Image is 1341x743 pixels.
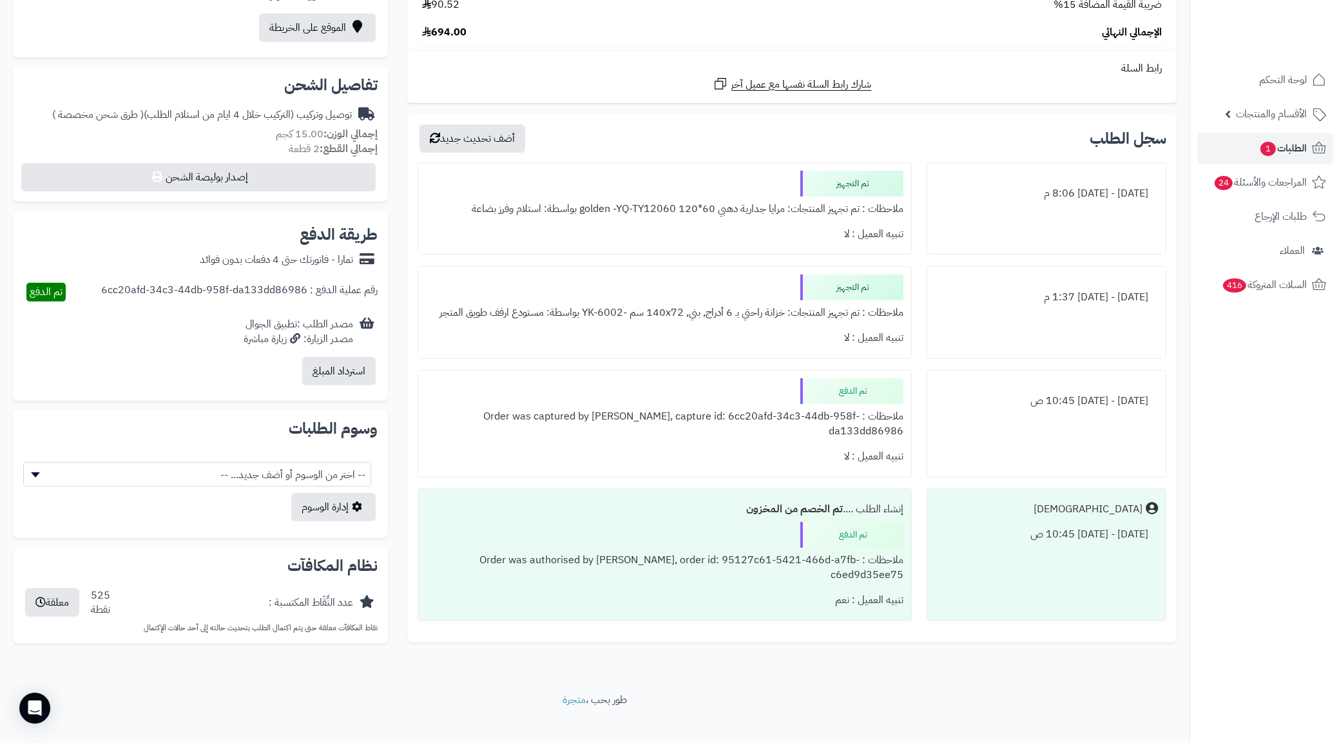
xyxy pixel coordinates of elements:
div: تنبيه العميل : لا [426,325,903,351]
a: العملاء [1198,235,1333,266]
div: تنبيه العميل : لا [426,444,903,469]
div: عدد النِّقَاط المكتسبة : [269,595,353,610]
span: المراجعات والأسئلة [1213,173,1307,191]
div: تم التجهيز [800,171,903,197]
span: السلات المتروكة [1222,276,1307,294]
a: لوحة التحكم [1198,64,1333,95]
span: 694.00 [422,25,467,40]
span: -- اختر من الوسوم أو أضف جديد... -- [23,462,371,487]
h2: تفاصيل الشحن [23,77,378,93]
div: ملاحظات : Order was captured by [PERSON_NAME], capture id: 6cc20afd-34c3-44db-958f-da133dd86986 [426,404,903,444]
div: Open Intercom Messenger [19,693,50,724]
span: ( طرق شحن مخصصة ) [52,107,144,122]
strong: إجمالي الوزن: [323,126,378,142]
div: [DEMOGRAPHIC_DATA] [1034,502,1143,517]
p: نقاط المكافآت معلقة حتى يتم اكتمال الطلب بتحديث حالته إلى أحد حالات الإكتمال [23,622,378,633]
div: [DATE] - [DATE] 1:37 م [935,285,1158,310]
button: استرداد المبلغ [302,357,376,385]
div: ملاحظات : تم تجهيز المنتجات: خزانة راحتي بـ 6 أدراج, بني, ‎140x72 سم‏ -YK-6002 بواسطة: مستودع ارف... [426,300,903,325]
h3: سجل الطلب [1090,131,1166,146]
span: 416 [1223,278,1247,293]
button: معلقة [25,588,79,617]
a: شارك رابط السلة نفسها مع عميل آخر [713,76,872,92]
div: تم الدفع [800,522,903,548]
div: إنشاء الطلب .... [426,497,903,522]
div: [DATE] - [DATE] 10:45 ص [935,522,1158,547]
div: مصدر الزيارة: زيارة مباشرة [244,332,353,347]
button: إصدار بوليصة الشحن [21,163,376,191]
div: ملاحظات : تم تجهيز المنتجات: مرايا جدارية دهبي 60*120 golden -YQ-TY12060 بواسطة: استلام وفرز بضاعة [426,197,903,222]
span: 1 [1260,142,1276,156]
div: تمارا - فاتورتك حتى 4 دفعات بدون فوائد [200,253,353,267]
div: رقم عملية الدفع : 6cc20afd-34c3-44db-958f-da133dd86986 [101,283,378,302]
div: تم الدفع [800,378,903,404]
a: الموقع على الخريطة [259,14,376,42]
div: تم التجهيز [800,275,903,300]
div: توصيل وتركيب (التركيب خلال 4 ايام من استلام الطلب) [52,108,352,122]
img: logo-2.png [1253,32,1329,59]
div: رابط السلة [412,61,1172,76]
div: تنبيه العميل : لا [426,222,903,247]
h2: وسوم الطلبات [23,421,378,436]
div: [DATE] - [DATE] 10:45 ص [935,389,1158,414]
span: لوحة التحكم [1259,71,1307,89]
div: مصدر الطلب :تطبيق الجوال [244,317,353,347]
a: السلات المتروكة416 [1198,269,1333,300]
div: تنبيه العميل : نعم [426,588,903,613]
div: نقطة [91,603,110,617]
span: الطلبات [1259,139,1307,157]
strong: إجمالي القطع: [320,141,378,157]
a: إدارة الوسوم [291,493,376,521]
span: الإجمالي النهائي [1102,25,1162,40]
span: 24 [1215,176,1233,190]
a: متجرة [563,692,586,708]
small: 2 قطعة [289,141,378,157]
h2: طريقة الدفع [300,227,378,242]
h2: نظام المكافآت [23,558,378,574]
b: تم الخصم من المخزون [746,501,843,517]
span: -- اختر من الوسوم أو أضف جديد... -- [24,463,371,487]
span: العملاء [1280,242,1305,260]
button: أضف تحديث جديد [420,124,525,153]
span: تم الدفع [30,284,63,300]
span: شارك رابط السلة نفسها مع عميل آخر [731,77,872,92]
a: الطلبات1 [1198,133,1333,164]
a: المراجعات والأسئلة24 [1198,167,1333,198]
a: طلبات الإرجاع [1198,201,1333,232]
small: 15.00 كجم [276,126,378,142]
div: ملاحظات : Order was authorised by [PERSON_NAME], order id: 95127c61-5421-466d-a7fb-c6ed9d35ee75 [426,548,903,588]
span: الأقسام والمنتجات [1236,105,1307,123]
span: طلبات الإرجاع [1255,207,1307,226]
div: 525 [91,588,110,618]
div: [DATE] - [DATE] 8:06 م [935,181,1158,206]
